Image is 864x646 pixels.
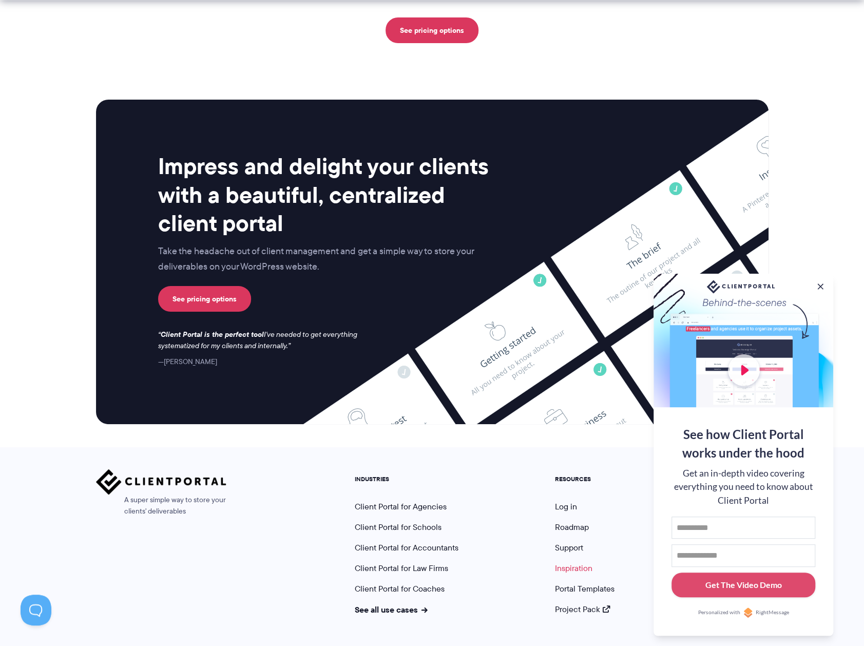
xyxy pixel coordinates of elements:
[671,425,815,462] div: See how Client Portal works under the hood
[158,244,496,275] p: Take the headache out of client management and get a simple way to store your deliverables on you...
[158,329,368,352] p: I've needed to get everything systematized for my clients and internally.
[355,603,428,616] a: See all use cases
[355,476,458,483] h5: INDUSTRIES
[158,286,251,312] a: See pricing options
[96,495,226,517] span: A super simple way to store your clients' deliverables
[555,501,577,512] a: Log in
[555,521,589,533] a: Roadmap
[705,579,782,591] div: Get The Video Demo
[158,356,217,367] cite: [PERSON_NAME]
[555,542,583,554] a: Support
[555,562,592,574] a: Inspiration
[161,329,264,340] strong: Client Portal is the perfect tool
[555,583,615,595] a: Portal Templates
[355,583,445,595] a: Client Portal for Coaches
[355,521,441,533] a: Client Portal for Schools
[671,467,815,507] div: Get an in-depth video covering everything you need to know about Client Portal
[158,152,496,237] h2: Impress and delight your clients with a beautiful, centralized client portal
[555,603,610,615] a: Project Pack
[355,501,447,512] a: Client Portal for Agencies
[21,595,51,625] iframe: Toggle Customer Support
[671,607,815,618] a: Personalized withRightMessage
[671,573,815,598] button: Get The Video Demo
[756,609,789,617] span: RightMessage
[355,542,458,554] a: Client Portal for Accountants
[555,476,615,483] h5: RESOURCES
[386,17,478,43] a: See pricing options
[698,609,740,617] span: Personalized with
[355,562,448,574] a: Client Portal for Law Firms
[743,607,753,618] img: Personalized with RightMessage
